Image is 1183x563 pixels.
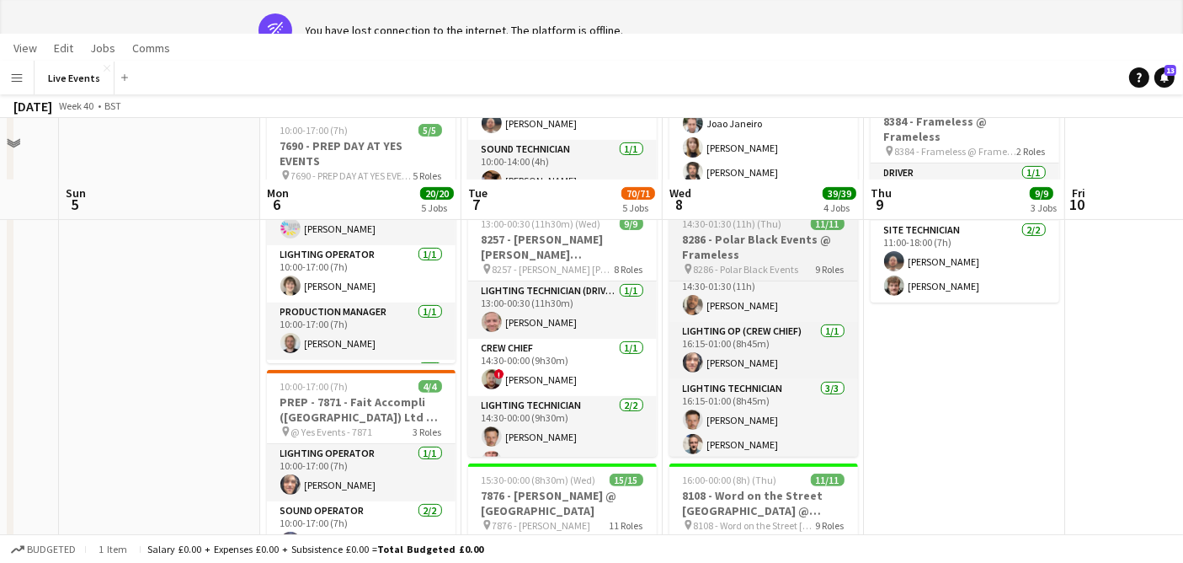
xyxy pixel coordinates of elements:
span: Week 40 [56,99,98,112]
div: You have lost connection to the internet. The platform is offline. [306,23,624,38]
span: 5 [63,195,86,214]
span: 8108 - Word on the Street [GEOGRAPHIC_DATA] @ Banqueting House [694,519,816,532]
span: 9 Roles [816,519,845,532]
h3: PREP - 7871 - Fait Accompli ([GEOGRAPHIC_DATA]) Ltd @ YES Events [267,394,456,425]
span: 13:00-00:30 (11h30m) (Wed) [482,217,601,230]
app-card-role: Lighting Operator1/110:00-17:00 (7h)[PERSON_NAME] [267,245,456,303]
span: 20/20 [420,187,454,200]
span: 11/11 [811,217,845,230]
span: 15:30-00:00 (8h30m) (Wed) [482,474,596,486]
app-card-role: Production Manager1/110:00-17:00 (7h)[PERSON_NAME] [267,303,456,360]
app-job-card: 10:00-17:00 (7h)5/57690 - PREP DAY AT YES EVENTS 7690 - PREP DAY AT YES EVENTS5 RolesHead of Oper... [267,114,456,363]
span: 10:00-17:00 (7h) [280,124,349,137]
a: Jobs [83,37,122,59]
app-card-role: Lighting Technician3/316:15-01:00 (8h45m)[PERSON_NAME][PERSON_NAME] [669,379,858,485]
h3: 8384 - Frameless @ Frameless [871,114,1059,144]
span: 15/15 [610,474,643,486]
span: Sun [66,185,86,201]
app-job-card: 13:00-00:30 (11h30m) (Wed)9/98257 - [PERSON_NAME] [PERSON_NAME] International @ [GEOGRAPHIC_DATA]... [468,207,657,457]
span: 7690 - PREP DAY AT YES EVENTS [291,169,413,182]
span: 7 [466,195,488,214]
span: 8257 - [PERSON_NAME] [PERSON_NAME] International @ [GEOGRAPHIC_DATA] [493,263,615,276]
div: 4 Jobs [823,201,855,214]
span: 7876 - [PERSON_NAME] [493,519,591,532]
span: View [13,40,37,56]
h3: 7690 - PREP DAY AT YES EVENTS [267,138,456,169]
button: Budgeted [8,540,78,559]
span: 16:00-00:00 (8h) (Thu) [683,474,777,486]
span: Total Budgeted £0.00 [377,543,483,555]
span: Comms [132,40,170,56]
span: ! [494,369,504,379]
h3: 8257 - [PERSON_NAME] [PERSON_NAME] International @ [GEOGRAPHIC_DATA] [468,232,657,262]
span: Thu [871,185,892,201]
span: 70/71 [621,187,655,200]
app-card-role: Site Technician2/211:00-18:00 (7h)[PERSON_NAME][PERSON_NAME] [871,221,1059,303]
span: Mon [267,185,289,201]
h3: 7876 - [PERSON_NAME] @ [GEOGRAPHIC_DATA] [468,488,657,518]
span: @ Yes Events - 7871 [291,426,373,438]
a: Comms [125,37,177,59]
div: [DATE] [13,98,52,115]
app-card-role: Set & Staging Crew (Driver)1/114:30-01:30 (11h)[PERSON_NAME] [669,265,858,322]
div: 5 Jobs [622,201,654,214]
span: 1 item [93,543,133,555]
span: Tue [468,185,488,201]
app-card-role: Lighting Op (Crew Chief)1/116:15-01:00 (8h45m)[PERSON_NAME] [669,322,858,379]
span: 9 [868,195,892,214]
app-card-role: Lighting Technician (Driver)1/113:00-00:30 (11h30m)[PERSON_NAME] [468,281,657,339]
h3: 8108 - Word on the Street [GEOGRAPHIC_DATA] @ Banqueting House [669,488,858,518]
div: 5 Jobs [421,201,453,214]
span: Jobs [90,40,115,56]
a: View [7,37,44,59]
span: Fri [1072,185,1085,201]
app-card-role: Crew Chief1/114:30-00:00 (9h30m)![PERSON_NAME] [468,339,657,396]
app-card-role: Lighting Technician4/410:00-23:00 (13h)Joao Janeiro[PERSON_NAME][PERSON_NAME][PERSON_NAME] [669,83,858,213]
span: 13 [1164,65,1176,76]
span: 9/9 [620,217,643,230]
app-card-role: Lighting Operator1/110:00-17:00 (7h)[PERSON_NAME] [267,444,456,501]
app-card-role: Driver1/109:45-19:00 (9h15m)[PERSON_NAME] [871,164,1059,221]
a: Edit [47,37,80,59]
span: 5 Roles [413,169,442,182]
span: 39/39 [823,187,856,200]
div: 3 Jobs [1031,201,1057,214]
div: Salary £0.00 + Expenses £0.00 + Subsistence £0.00 = [147,543,483,555]
span: 5/5 [418,124,442,137]
span: Budgeted [27,544,76,555]
app-job-card: 14:30-01:30 (11h) (Thu)11/118286 - Polar Black Events @ Frameless 8286 - Polar Black Events9 Role... [669,207,858,457]
span: 8 Roles [615,263,643,276]
span: 6 [264,195,289,214]
span: 11/11 [811,474,845,486]
span: 3 Roles [413,426,442,438]
a: 13 [1154,67,1175,88]
span: 10 [1069,195,1085,214]
span: Wed [669,185,691,201]
span: 9/9 [1030,187,1053,200]
span: Edit [54,40,73,56]
span: 2 Roles [1017,145,1046,158]
app-card-role: Lighting Technician2/214:30-00:00 (9h30m)[PERSON_NAME][PERSON_NAME] [468,396,657,478]
button: Live Events [35,62,115,94]
app-card-role: Sound Operator1/1 [267,360,456,417]
span: 11 Roles [610,519,643,532]
span: 14:30-01:30 (11h) (Thu) [683,217,782,230]
app-card-role: Sound Technician1/110:00-14:00 (4h)[PERSON_NAME] [468,140,657,197]
span: 9 Roles [816,263,845,276]
span: 8286 - Polar Black Events [694,263,799,276]
span: 10:00-17:00 (7h) [280,380,349,393]
span: 8 [667,195,691,214]
span: 8384 - Frameless @ Frameless [895,145,1017,158]
div: BST [104,99,121,112]
span: 4/4 [418,380,442,393]
h3: 8286 - Polar Black Events @ Frameless [669,232,858,262]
